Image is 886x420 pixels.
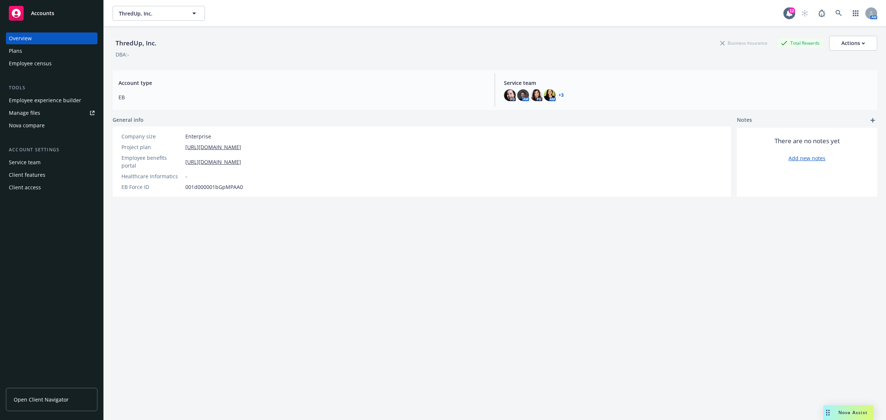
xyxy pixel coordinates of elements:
a: [URL][DOMAIN_NAME] [185,143,241,151]
a: Switch app [848,6,863,21]
div: Project plan [121,143,182,151]
span: EB [119,93,486,101]
img: photo [504,89,516,101]
div: Client access [9,182,41,193]
span: Account type [119,79,486,87]
span: General info [113,116,144,124]
div: Actions [841,36,865,50]
span: Nova Assist [838,409,868,416]
span: Open Client Navigator [14,396,69,403]
div: Plans [9,45,22,57]
div: ThredUp, Inc. [113,38,159,48]
button: Nova Assist [823,405,873,420]
div: Nova compare [9,120,45,131]
div: Business Insurance [717,38,771,48]
span: ThredUp, Inc. [119,10,183,17]
div: Client features [9,169,45,181]
a: Start snowing [797,6,812,21]
img: photo [544,89,556,101]
img: photo [517,89,529,101]
a: Overview [6,32,97,44]
div: Overview [9,32,32,44]
div: Drag to move [823,405,832,420]
a: Client features [6,169,97,181]
button: ThredUp, Inc. [113,6,205,21]
a: add [868,116,877,125]
a: Report a Bug [814,6,829,21]
div: Account settings [6,146,97,154]
a: Manage files [6,107,97,119]
div: Total Rewards [777,38,823,48]
div: Employee census [9,58,52,69]
button: Actions [829,36,877,51]
div: EB Force ID [121,183,182,191]
div: DBA: - [116,51,129,58]
span: Notes [737,116,752,125]
div: 12 [789,7,795,14]
a: Employee experience builder [6,94,97,106]
a: Search [831,6,846,21]
a: Employee census [6,58,97,69]
a: [URL][DOMAIN_NAME] [185,158,241,166]
div: Tools [6,84,97,92]
img: photo [530,89,542,101]
div: Employee experience builder [9,94,81,106]
a: Plans [6,45,97,57]
div: Company size [121,132,182,140]
div: Healthcare Informatics [121,172,182,180]
span: There are no notes yet [775,137,840,145]
span: Service team [504,79,871,87]
a: Accounts [6,3,97,24]
a: Nova compare [6,120,97,131]
span: 001d000001bGpMPAA0 [185,183,243,191]
a: Add new notes [789,154,825,162]
div: Employee benefits portal [121,154,182,169]
span: Accounts [31,10,54,16]
a: Client access [6,182,97,193]
div: Manage files [9,107,40,119]
div: Service team [9,156,41,168]
span: - [185,172,187,180]
a: +3 [559,93,564,97]
span: Enterprise [185,132,211,140]
a: Service team [6,156,97,168]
